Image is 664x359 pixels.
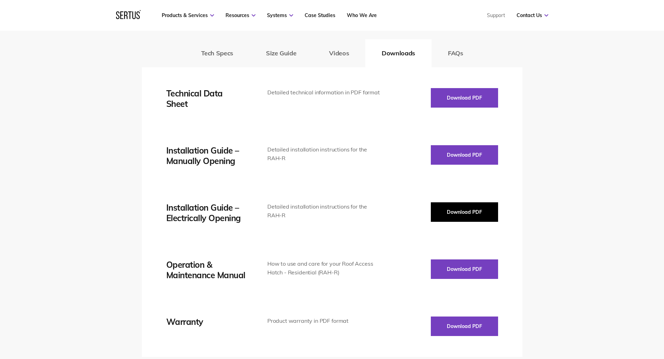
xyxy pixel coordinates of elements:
[185,39,250,67] button: Tech Specs
[166,259,246,280] div: Operation & Maintenance Manual
[539,278,664,359] iframe: Chat Widget
[267,317,383,326] div: Product warranty in PDF format
[431,145,498,165] button: Download PDF
[431,202,498,222] button: Download PDF
[226,12,255,18] a: Resources
[250,39,313,67] button: Size Guide
[347,12,377,18] a: Who We Are
[267,202,383,220] div: Detailed installation instructions for the RAH-R
[166,317,246,327] div: Warranty
[517,12,548,18] a: Contact Us
[431,259,498,279] button: Download PDF
[166,202,246,223] div: Installation Guide – Electrically Opening
[166,145,246,166] div: Installation Guide – Manually Opening
[166,88,246,109] div: Technical Data Sheet
[162,12,214,18] a: Products & Services
[431,317,498,336] button: Download PDF
[431,88,498,108] button: Download PDF
[267,259,383,277] div: How to use and care for your Roof Access Hatch - Residential (RAH-R)
[267,12,293,18] a: Systems
[313,39,365,67] button: Videos
[305,12,335,18] a: Case Studies
[487,12,505,18] a: Support
[432,39,480,67] button: FAQs
[267,88,383,97] div: Detailed technical information in PDF format
[267,145,383,163] div: Detailed installation instructions for the RAH-R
